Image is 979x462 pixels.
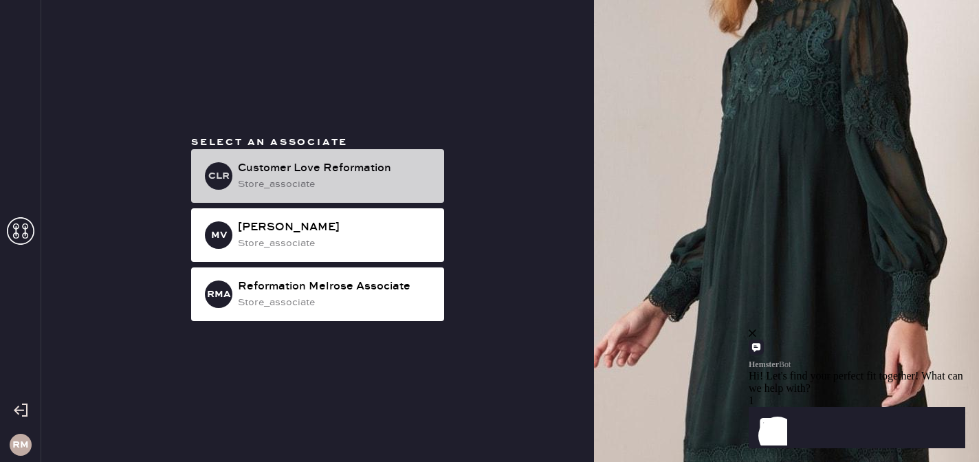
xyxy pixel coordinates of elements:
div: Reformation Melrose Associate [238,278,433,295]
div: store_associate [238,295,433,310]
div: store_associate [238,236,433,251]
h3: RM [12,440,29,450]
div: store_associate [238,177,433,192]
h3: CLR [208,171,230,181]
iframe: Front Chat [749,276,976,459]
h3: RMA [207,289,231,299]
h3: MV [211,230,227,240]
div: [PERSON_NAME] [238,219,433,236]
span: Select an associate [191,136,348,148]
div: Customer Love Reformation [238,160,433,177]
